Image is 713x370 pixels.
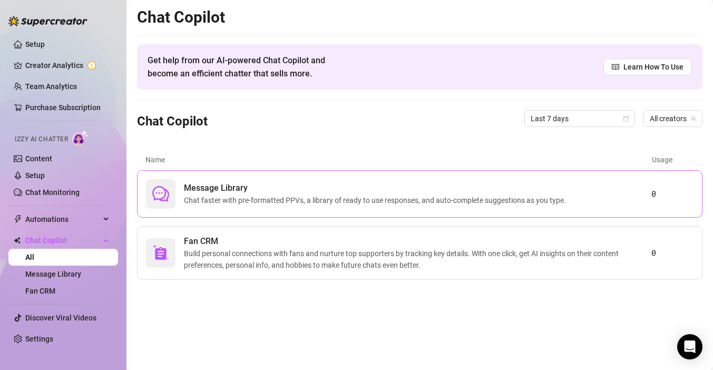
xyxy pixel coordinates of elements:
[25,188,80,197] a: Chat Monitoring
[25,253,34,261] a: All
[25,82,77,91] a: Team Analytics
[137,7,702,27] h2: Chat Copilot
[25,211,100,228] span: Automations
[652,154,694,165] article: Usage
[623,115,629,122] span: calendar
[25,171,45,180] a: Setup
[25,57,110,74] a: Creator Analytics exclamation-circle
[184,182,570,194] span: Message Library
[184,194,570,206] span: Chat faster with pre-formatted PPVs, a library of ready to use responses, and auto-complete sugge...
[14,215,22,223] span: thunderbolt
[145,154,652,165] article: Name
[152,186,169,202] span: comment
[25,154,52,163] a: Content
[15,134,68,144] span: Izzy AI Chatter
[148,54,350,80] span: Get help from our AI-powered Chat Copilot and become an efficient chatter that sells more.
[603,59,692,75] a: Learn How To Use
[184,235,651,248] span: Fan CRM
[25,287,55,295] a: Fan CRM
[25,103,101,112] a: Purchase Subscription
[651,188,694,200] article: 0
[650,111,696,126] span: All creators
[651,247,694,259] article: 0
[8,16,87,26] img: logo-BBDzfeDw.svg
[623,61,683,73] span: Learn How To Use
[25,270,81,278] a: Message Library
[690,115,697,122] span: team
[531,111,629,126] span: Last 7 days
[72,130,89,145] img: AI Chatter
[152,245,169,261] img: svg%3e
[25,232,100,249] span: Chat Copilot
[25,335,53,343] a: Settings
[25,40,45,48] a: Setup
[14,237,21,244] img: Chat Copilot
[612,63,619,71] span: read
[137,113,208,130] h3: Chat Copilot
[677,334,702,359] div: Open Intercom Messenger
[184,248,651,271] span: Build personal connections with fans and nurture top supporters by tracking key details. With one...
[25,314,96,322] a: Discover Viral Videos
